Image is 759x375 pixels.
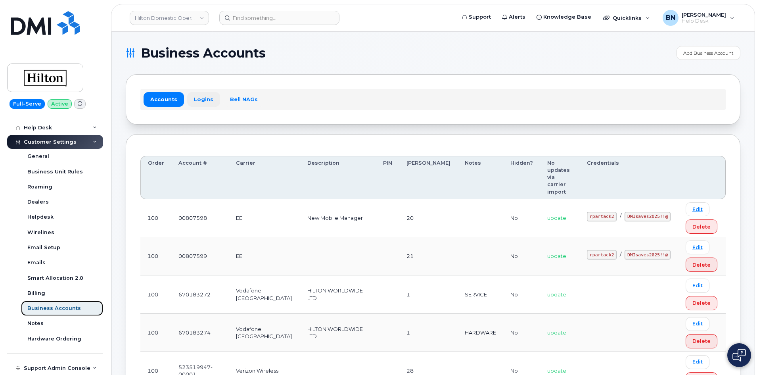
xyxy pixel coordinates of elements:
td: 00807598 [171,199,229,237]
code: rpartack2 [587,212,617,221]
button: Delete [686,334,717,348]
th: No updates via carrier import [540,156,580,199]
th: Description [300,156,376,199]
td: 1 [399,314,458,352]
td: 100 [140,237,171,275]
td: No [503,237,540,275]
span: Delete [692,223,711,231]
a: Edit [686,279,709,292]
th: Carrier [229,156,300,199]
code: DMIsaves2025!!@ [625,212,671,221]
th: Account # [171,156,229,199]
th: Hidden? [503,156,540,199]
span: update [547,329,566,336]
td: EE [229,199,300,237]
td: 100 [140,199,171,237]
th: Notes [458,156,503,199]
td: 100 [140,314,171,352]
td: New Mobile Manager [300,199,376,237]
span: Business Accounts [141,47,266,59]
span: update [547,253,566,259]
button: Delete [686,258,717,272]
td: HILTON WORLDWIDE LTD [300,314,376,352]
code: DMIsaves2025!!@ [625,250,671,260]
a: Bell NAGs [223,92,264,106]
td: No [503,314,540,352]
a: Accounts [144,92,184,106]
td: SERVICE [458,275,503,313]
a: Edit [686,355,709,369]
td: No [503,275,540,313]
a: Add Business Account [677,46,740,60]
td: 20 [399,199,458,237]
span: / [620,251,621,258]
td: HILTON WORLDWIDE LTD [300,275,376,313]
td: 1 [399,275,458,313]
button: Delete [686,219,717,234]
td: 21 [399,237,458,275]
th: Order [140,156,171,199]
th: Credentials [580,156,678,199]
span: update [547,291,566,298]
button: Delete [686,296,717,310]
span: Delete [692,261,711,269]
a: Edit [686,317,709,331]
td: 100 [140,275,171,313]
td: HARDWARE [458,314,503,352]
td: 670183274 [171,314,229,352]
td: 670183272 [171,275,229,313]
span: / [620,213,621,219]
span: update [547,215,566,221]
td: EE [229,237,300,275]
td: Vodafone [GEOGRAPHIC_DATA] [229,314,300,352]
a: Edit [686,202,709,216]
th: [PERSON_NAME] [399,156,458,199]
span: Delete [692,337,711,345]
span: Delete [692,299,711,307]
a: Logins [187,92,220,106]
td: Vodafone [GEOGRAPHIC_DATA] [229,275,300,313]
code: rpartack2 [587,250,617,260]
span: update [547,367,566,374]
td: 00807599 [171,237,229,275]
img: Open chat [732,349,746,362]
td: No [503,199,540,237]
a: Edit [686,240,709,254]
th: PIN [376,156,399,199]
